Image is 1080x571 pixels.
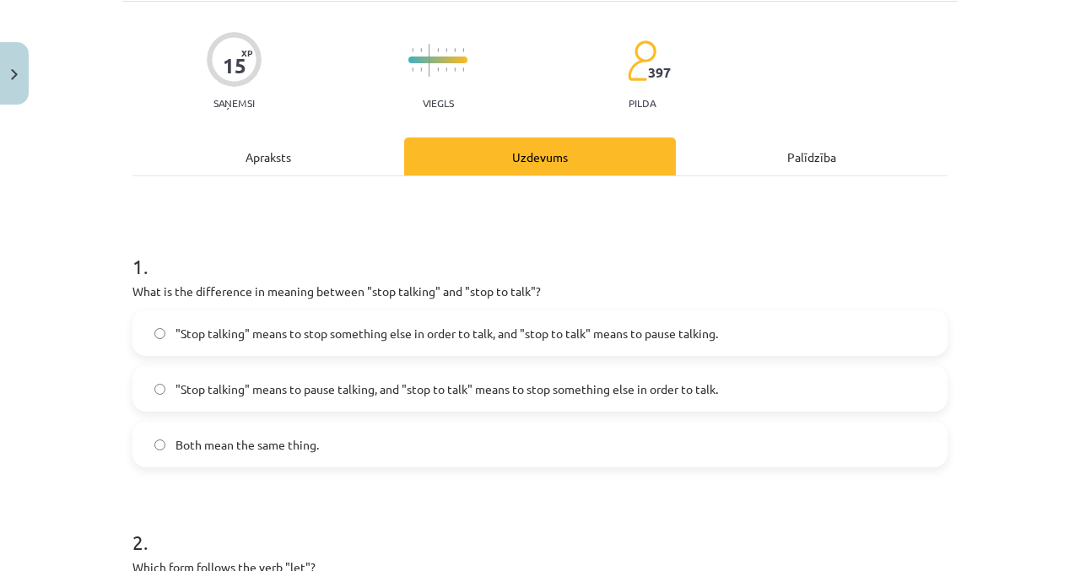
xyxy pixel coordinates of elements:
p: pilda [629,97,656,109]
img: icon-short-line-57e1e144782c952c97e751825c79c345078a6d821885a25fce030b3d8c18986b.svg [437,48,439,52]
span: "Stop talking" means to pause talking, and "stop to talk" means to stop something else in order t... [175,380,718,398]
div: Uzdevums [404,137,676,175]
img: icon-short-line-57e1e144782c952c97e751825c79c345078a6d821885a25fce030b3d8c18986b.svg [454,67,456,72]
img: icon-close-lesson-0947bae3869378f0d4975bcd49f059093ad1ed9edebbc8119c70593378902aed.svg [11,69,18,80]
img: icon-short-line-57e1e144782c952c97e751825c79c345078a6d821885a25fce030b3d8c18986b.svg [412,67,413,72]
img: icon-short-line-57e1e144782c952c97e751825c79c345078a6d821885a25fce030b3d8c18986b.svg [454,48,456,52]
img: icon-short-line-57e1e144782c952c97e751825c79c345078a6d821885a25fce030b3d8c18986b.svg [462,67,464,72]
span: 397 [648,65,671,80]
input: "Stop talking" means to stop something else in order to talk, and "stop to talk" means to pause t... [154,328,165,339]
div: Palīdzība [676,137,948,175]
div: Apraksts [132,137,404,175]
img: icon-short-line-57e1e144782c952c97e751825c79c345078a6d821885a25fce030b3d8c18986b.svg [420,48,422,52]
img: icon-short-line-57e1e144782c952c97e751825c79c345078a6d821885a25fce030b3d8c18986b.svg [412,48,413,52]
h1: 1 . [132,225,948,277]
img: icon-short-line-57e1e144782c952c97e751825c79c345078a6d821885a25fce030b3d8c18986b.svg [445,67,447,72]
h1: 2 . [132,501,948,553]
img: icon-long-line-d9ea69661e0d244f92f715978eff75569469978d946b2353a9bb055b3ed8787d.svg [429,44,430,77]
img: icon-short-line-57e1e144782c952c97e751825c79c345078a6d821885a25fce030b3d8c18986b.svg [420,67,422,72]
span: XP [241,48,252,57]
img: icon-short-line-57e1e144782c952c97e751825c79c345078a6d821885a25fce030b3d8c18986b.svg [437,67,439,72]
img: icon-short-line-57e1e144782c952c97e751825c79c345078a6d821885a25fce030b3d8c18986b.svg [462,48,464,52]
input: Both mean the same thing. [154,439,165,450]
img: students-c634bb4e5e11cddfef0936a35e636f08e4e9abd3cc4e673bd6f9a4125e45ecb1.svg [627,40,656,82]
p: Viegls [423,97,454,109]
input: "Stop talking" means to pause talking, and "stop to talk" means to stop something else in order t... [154,384,165,395]
span: "Stop talking" means to stop something else in order to talk, and "stop to talk" means to pause t... [175,325,718,342]
p: What is the difference in meaning between "stop talking" and "stop to talk"? [132,283,948,300]
p: Saņemsi [207,97,262,109]
img: icon-short-line-57e1e144782c952c97e751825c79c345078a6d821885a25fce030b3d8c18986b.svg [445,48,447,52]
div: 15 [223,54,246,78]
span: Both mean the same thing. [175,436,319,454]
